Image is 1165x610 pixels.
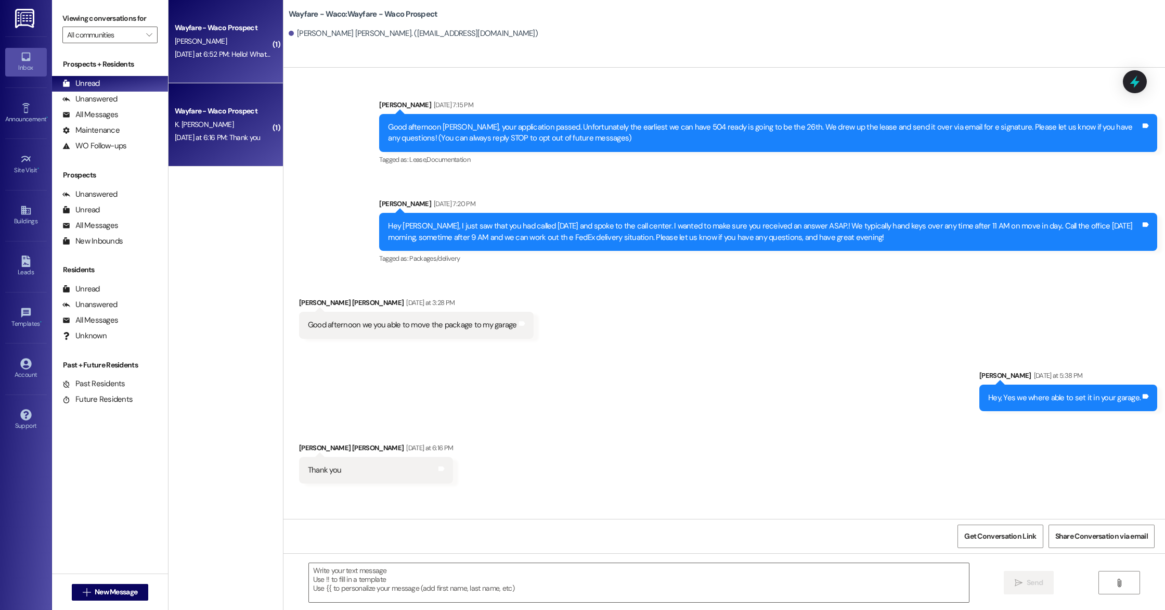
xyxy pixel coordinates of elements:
[62,78,100,89] div: Unread
[409,155,426,164] span: Lease ,
[404,297,455,308] div: [DATE] at 3:28 PM
[379,251,1157,266] div: Tagged as:
[175,49,372,59] div: [DATE] at 6:52 PM: Hello! What is the longest lease term available?
[62,331,107,341] div: Unknown
[15,9,36,28] img: ResiDesk Logo
[426,155,470,164] span: Documentation
[52,360,168,371] div: Past + Future Residents
[1055,531,1148,542] span: Share Conversation via email
[52,59,168,70] div: Prospects + Residents
[175,120,234,129] span: K. [PERSON_NAME]
[62,236,123,247] div: New Inbounds
[62,125,120,136] div: Maintenance
[988,392,1141,403] div: Hey, Yes we where able to set it in your garage.
[308,465,341,476] div: Thank you
[404,442,453,453] div: [DATE] at 6:16 PM
[388,122,1141,144] div: Good afternoon [PERSON_NAME], your application passed. Unfortunately the earliest we can have 504...
[95,587,137,598] span: New Message
[5,355,47,383] a: Account
[964,531,1036,542] span: Get Conversation Link
[1004,571,1054,594] button: Send
[62,315,118,326] div: All Messages
[175,106,271,117] div: Wayfare - Waco Prospect
[175,133,260,142] div: [DATE] at 6:16 PM: Thank you
[5,201,47,230] a: Buildings
[5,150,47,179] a: Site Visit •
[62,205,100,215] div: Unread
[62,109,118,120] div: All Messages
[379,198,1157,213] div: [PERSON_NAME]
[175,36,227,46] span: [PERSON_NAME]
[62,189,118,200] div: Unanswered
[40,319,42,326] span: •
[289,28,538,39] div: [PERSON_NAME] [PERSON_NAME]. ([EMAIL_ADDRESS][DOMAIN_NAME])
[299,297,534,312] div: [PERSON_NAME] [PERSON_NAME]
[5,304,47,332] a: Templates •
[62,299,118,310] div: Unanswered
[52,264,168,275] div: Residents
[379,152,1157,167] div: Tagged as:
[5,406,47,434] a: Support
[46,114,48,121] span: •
[37,165,39,172] span: •
[52,170,168,181] div: Prospects
[62,10,158,27] label: Viewing conversations for
[5,48,47,76] a: Inbox
[431,99,473,110] div: [DATE] 7:15 PM
[62,394,133,405] div: Future Residents
[1115,579,1123,587] i: 
[388,221,1141,243] div: Hey [PERSON_NAME], I just saw that you had called [DATE] and spoke to the call center. I wanted t...
[431,198,475,209] div: [DATE] 7:20 PM
[308,320,517,331] div: Good afternoon we you able to move the package to my garage
[409,254,460,263] span: Packages/delivery
[146,31,152,39] i: 
[62,284,100,295] div: Unread
[72,584,149,601] button: New Message
[1031,370,1083,381] div: [DATE] at 5:38 PM
[299,442,453,457] div: [PERSON_NAME] [PERSON_NAME]
[979,370,1157,385] div: [PERSON_NAME]
[62,220,118,231] div: All Messages
[5,252,47,281] a: Leads
[62,94,118,105] div: Unanswered
[62,141,126,151] div: WO Follow-ups
[289,9,438,20] b: Wayfare - Waco: Wayfare - Waco Prospect
[175,22,271,33] div: Wayfare - Waco Prospect
[62,378,125,389] div: Past Residents
[1027,577,1043,588] span: Send
[1048,525,1155,548] button: Share Conversation via email
[67,27,141,43] input: All communities
[1015,579,1022,587] i: 
[379,99,1157,114] div: [PERSON_NAME]
[957,525,1043,548] button: Get Conversation Link
[83,588,90,596] i: 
